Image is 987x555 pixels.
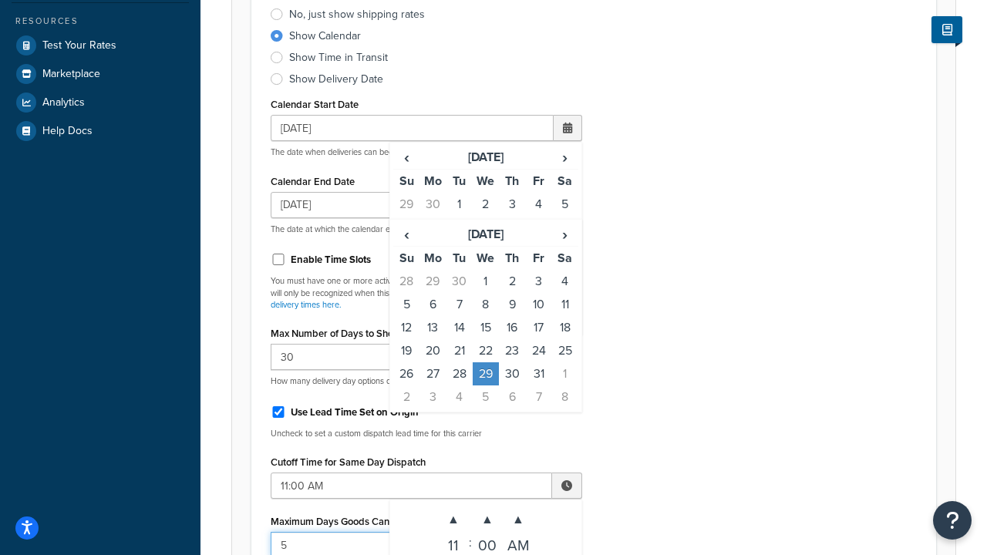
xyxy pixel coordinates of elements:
[499,385,525,409] td: 6
[472,535,503,550] div: 00
[553,146,578,168] span: ›
[446,362,473,385] td: 28
[525,270,551,293] td: 3
[393,316,419,339] td: 12
[499,293,525,316] td: 9
[499,339,525,362] td: 23
[552,246,578,270] th: Sa
[552,316,578,339] td: 18
[419,385,446,409] td: 3
[419,270,446,293] td: 29
[446,193,473,216] td: 1
[271,275,582,311] p: You must have one or more active Time Slots applied to this carrier. Time slot settings will only...
[552,170,578,193] th: Sa
[393,193,419,216] td: 29
[552,339,578,362] td: 25
[419,216,446,239] td: 7
[438,504,469,535] span: ▲
[393,362,419,385] td: 26
[291,405,419,419] label: Use Lead Time Set on Origin
[42,39,116,52] span: Test Your Rates
[271,146,582,158] p: The date when deliveries can begin. Leave empty for all dates from [DATE]
[472,504,503,535] span: ▲
[419,223,551,247] th: [DATE]
[499,246,525,270] th: Th
[525,339,551,362] td: 24
[525,362,551,385] td: 31
[393,293,419,316] td: 5
[499,316,525,339] td: 16
[419,193,446,216] td: 30
[446,385,473,409] td: 4
[271,328,401,339] label: Max Number of Days to Show
[499,216,525,239] td: 10
[394,146,419,168] span: ‹
[446,316,473,339] td: 14
[12,60,189,88] a: Marketplace
[473,385,499,409] td: 5
[12,15,189,28] div: Resources
[446,246,473,270] th: Tu
[271,375,582,387] p: How many delivery day options do you wish to show the customer
[446,270,473,293] td: 30
[271,516,446,527] label: Maximum Days Goods Can Be in Transit
[525,193,551,216] td: 4
[271,224,582,235] p: The date at which the calendar ends. Leave empty for all dates
[473,216,499,239] td: 9
[393,170,419,193] th: Su
[552,270,578,293] td: 4
[271,428,582,439] p: Uncheck to set a custom dispatch lead time for this carrier
[393,216,419,239] td: 6
[271,456,426,468] label: Cutoff Time for Same Day Dispatch
[552,216,578,239] td: 12
[446,339,473,362] td: 21
[419,146,551,170] th: [DATE]
[271,99,359,110] label: Calendar Start Date
[419,339,446,362] td: 20
[393,385,419,409] td: 2
[393,270,419,293] td: 28
[931,16,962,43] button: Show Help Docs
[473,270,499,293] td: 1
[289,29,361,44] div: Show Calendar
[419,170,446,193] th: Mo
[499,170,525,193] th: Th
[553,224,578,245] span: ›
[42,68,100,81] span: Marketplace
[525,170,551,193] th: Fr
[289,50,388,66] div: Show Time in Transit
[438,535,469,550] div: 11
[499,270,525,293] td: 2
[289,7,425,22] div: No, just show shipping rates
[419,316,446,339] td: 13
[446,216,473,239] td: 8
[473,246,499,270] th: We
[525,293,551,316] td: 10
[291,253,371,267] label: Enable Time Slots
[473,170,499,193] th: We
[419,246,446,270] th: Mo
[12,32,189,59] a: Test Your Rates
[552,193,578,216] td: 5
[446,170,473,193] th: Tu
[446,293,473,316] td: 7
[393,339,419,362] td: 19
[552,362,578,385] td: 1
[419,362,446,385] td: 27
[42,125,93,138] span: Help Docs
[394,224,419,245] span: ‹
[12,89,189,116] a: Analytics
[289,72,383,87] div: Show Delivery Date
[393,246,419,270] th: Su
[503,504,534,535] span: ▲
[473,362,499,385] td: 29
[271,287,565,311] a: Set available days and pickup or delivery times here.
[473,293,499,316] td: 8
[525,246,551,270] th: Fr
[12,117,189,145] li: Help Docs
[552,385,578,409] td: 8
[473,193,499,216] td: 2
